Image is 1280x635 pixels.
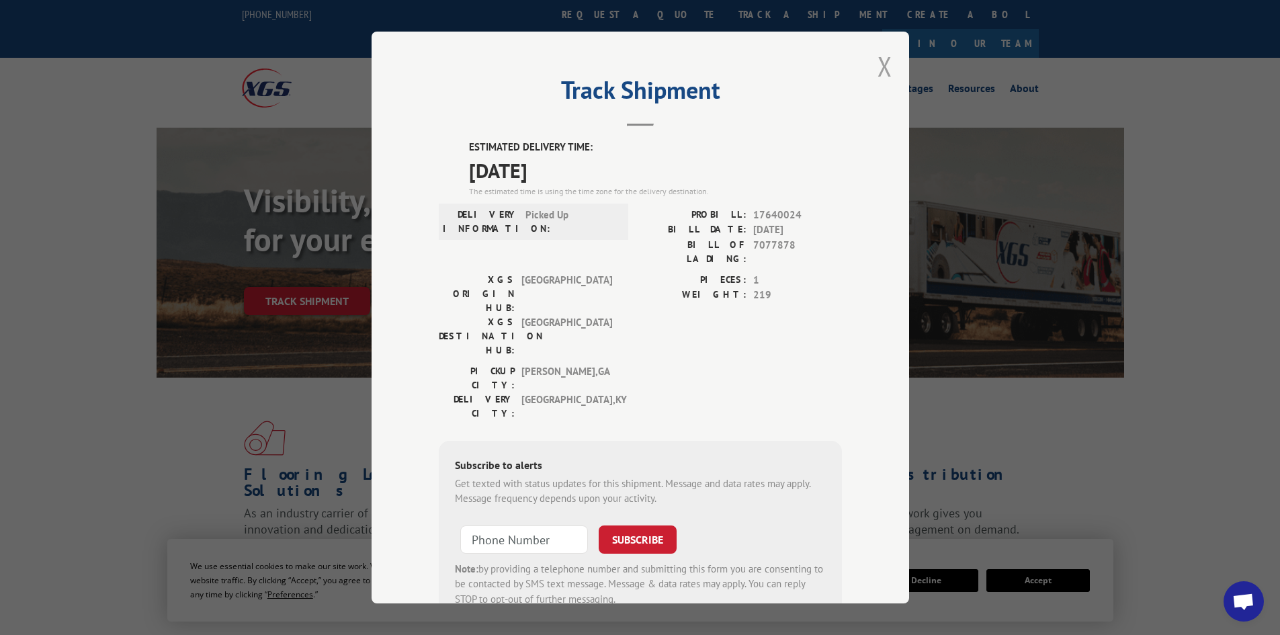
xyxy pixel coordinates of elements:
strong: Note: [455,562,478,575]
span: [GEOGRAPHIC_DATA] [521,273,612,315]
label: BILL DATE: [640,222,746,238]
input: Phone Number [460,525,588,554]
label: ESTIMATED DELIVERY TIME: [469,140,842,155]
label: DELIVERY INFORMATION: [443,208,519,236]
span: [GEOGRAPHIC_DATA] , KY [521,392,612,421]
div: Subscribe to alerts [455,457,826,476]
span: 1 [753,273,842,288]
button: SUBSCRIBE [599,525,677,554]
h2: Track Shipment [439,81,842,106]
label: PICKUP CITY: [439,364,515,392]
span: Picked Up [525,208,616,236]
label: DELIVERY CITY: [439,392,515,421]
span: 219 [753,288,842,303]
label: XGS DESTINATION HUB: [439,315,515,357]
div: Open chat [1224,581,1264,622]
div: by providing a telephone number and submitting this form you are consenting to be contacted by SM... [455,562,826,607]
span: [PERSON_NAME] , GA [521,364,612,392]
span: [DATE] [753,222,842,238]
div: Get texted with status updates for this shipment. Message and data rates may apply. Message frequ... [455,476,826,507]
label: BILL OF LADING: [640,238,746,266]
span: 7077878 [753,238,842,266]
label: XGS ORIGIN HUB: [439,273,515,315]
label: PROBILL: [640,208,746,223]
label: WEIGHT: [640,288,746,303]
button: Close modal [878,48,892,84]
span: [GEOGRAPHIC_DATA] [521,315,612,357]
div: The estimated time is using the time zone for the delivery destination. [469,185,842,198]
label: PIECES: [640,273,746,288]
span: [DATE] [469,155,842,185]
span: 17640024 [753,208,842,223]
